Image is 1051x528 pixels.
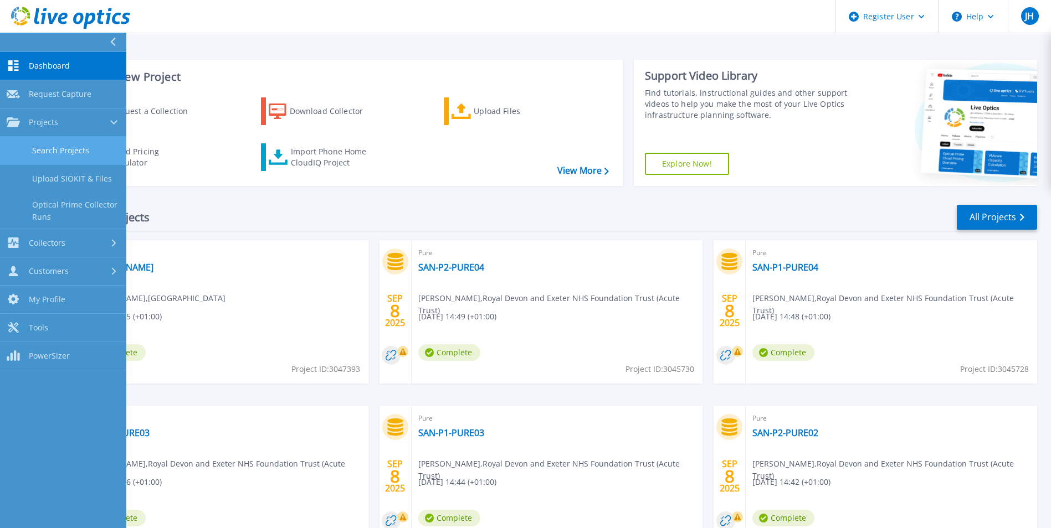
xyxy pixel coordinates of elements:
[418,412,696,425] span: Pure
[752,262,818,273] a: SAN-P1-PURE04
[725,306,735,315] span: 8
[79,97,202,125] a: Request a Collection
[418,476,496,488] span: [DATE] 14:44 (+01:00)
[390,306,400,315] span: 8
[725,472,735,481] span: 8
[960,363,1029,375] span: Project ID: 3045728
[84,292,225,304] span: [PERSON_NAME] , [GEOGRAPHIC_DATA]
[474,100,562,122] div: Upload Files
[29,323,48,333] span: Tools
[29,266,69,276] span: Customers
[290,100,378,122] div: Download Collector
[752,247,1031,259] span: Pure
[79,71,608,83] h3: Start a New Project
[261,97,384,125] a: Download Collector
[84,247,362,259] span: Optical Prime
[291,363,360,375] span: Project ID: 3047393
[84,412,362,425] span: Pure
[752,412,1031,425] span: Pure
[645,87,850,121] div: Find tutorials, instructional guides and other support videos to help you make the most of your L...
[752,427,818,438] a: SAN-P2-PURE02
[418,510,480,526] span: Complete
[384,456,406,496] div: SEP 2025
[418,247,696,259] span: Pure
[418,344,480,361] span: Complete
[719,456,740,496] div: SEP 2025
[110,100,199,122] div: Request a Collection
[390,472,400,481] span: 8
[752,344,814,361] span: Complete
[29,238,65,248] span: Collectors
[1025,12,1034,20] span: JH
[444,97,567,125] a: Upload Files
[29,89,91,99] span: Request Capture
[384,291,406,331] div: SEP 2025
[752,476,830,488] span: [DATE] 14:42 (+01:00)
[29,294,65,304] span: My Profile
[752,510,814,526] span: Complete
[957,205,1037,230] a: All Projects
[79,143,202,171] a: Cloud Pricing Calculator
[752,458,1037,482] span: [PERSON_NAME] , Royal Devon and Exeter NHS Foundation Trust (Acute Trust)
[645,153,729,175] a: Explore Now!
[418,262,484,273] a: SAN-P2-PURE04
[109,146,197,168] div: Cloud Pricing Calculator
[752,310,830,323] span: [DATE] 14:48 (+01:00)
[645,69,850,83] div: Support Video Library
[418,427,484,438] a: SAN-P1-PURE03
[752,292,1037,317] span: [PERSON_NAME] , Royal Devon and Exeter NHS Foundation Trust (Acute Trust)
[719,291,740,331] div: SEP 2025
[557,165,609,176] a: View More
[418,310,496,323] span: [DATE] 14:49 (+01:00)
[29,61,70,71] span: Dashboard
[29,351,70,361] span: PowerSizer
[84,458,368,482] span: [PERSON_NAME] , Royal Devon and Exeter NHS Foundation Trust (Acute Trust)
[29,117,58,127] span: Projects
[626,363,694,375] span: Project ID: 3045730
[418,292,703,317] span: [PERSON_NAME] , Royal Devon and Exeter NHS Foundation Trust (Acute Trust)
[291,146,377,168] div: Import Phone Home CloudIQ Project
[418,458,703,482] span: [PERSON_NAME] , Royal Devon and Exeter NHS Foundation Trust (Acute Trust)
